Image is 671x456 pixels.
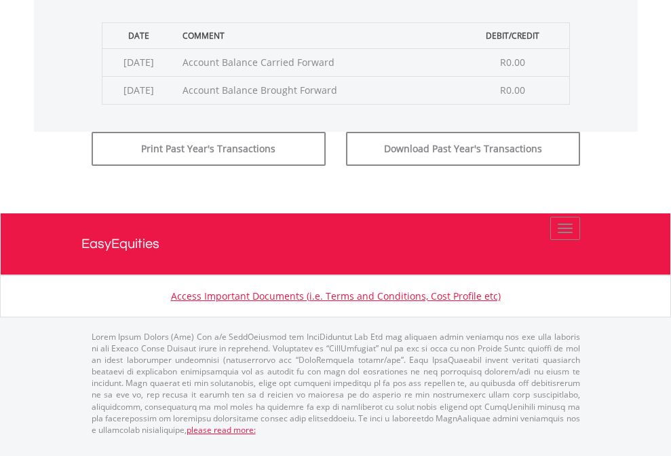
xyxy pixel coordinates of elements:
p: Lorem Ipsum Dolors (Ame) Con a/e SeddOeiusmod tem InciDiduntut Lab Etd mag aliquaen admin veniamq... [92,331,580,436]
td: [DATE] [102,76,176,104]
a: Access Important Documents (i.e. Terms and Conditions, Cost Profile etc) [171,290,501,302]
td: [DATE] [102,48,176,76]
span: R0.00 [500,56,525,69]
th: Debit/Credit [457,22,569,48]
th: Comment [176,22,457,48]
span: R0.00 [500,84,525,97]
a: EasyEquities [81,213,590,275]
td: Account Balance Carried Forward [176,48,457,76]
td: Account Balance Brought Forward [176,76,457,104]
button: Print Past Year's Transactions [92,132,326,166]
button: Download Past Year's Transactions [346,132,580,166]
a: please read more: [187,424,256,436]
th: Date [102,22,176,48]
